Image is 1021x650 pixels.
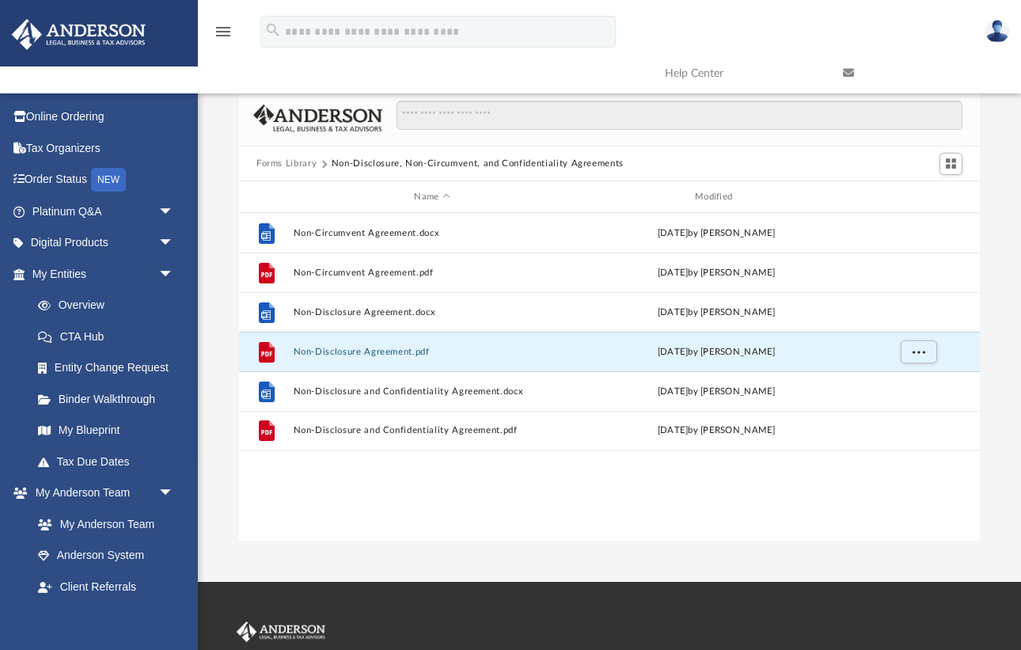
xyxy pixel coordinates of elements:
[11,164,198,196] a: Order StatusNEW
[985,20,1009,43] img: User Pic
[332,157,624,171] button: Non-Disclosure, Non-Circumvent, and Confidentiality Agreements
[578,385,856,399] div: [DATE] by [PERSON_NAME]
[862,190,973,204] div: id
[578,345,856,359] div: [DATE] by [PERSON_NAME]
[578,266,856,280] div: [DATE] by [PERSON_NAME]
[901,340,937,364] button: More options
[22,571,190,602] a: Client Referrals
[22,508,182,540] a: My Anderson Team
[11,258,198,290] a: My Entitiesarrow_drop_down
[22,321,198,352] a: CTA Hub
[294,228,571,238] button: Non-Circumvent Agreement.docx
[91,168,126,192] div: NEW
[294,347,571,357] button: Non-Disclosure Agreement.pdf
[11,101,198,133] a: Online Ordering
[578,226,856,241] div: [DATE] by [PERSON_NAME]
[239,213,980,542] div: grid
[11,227,198,259] a: Digital Productsarrow_drop_down
[22,290,198,321] a: Overview
[7,19,150,50] img: Anderson Advisors Platinum Portal
[158,258,190,291] span: arrow_drop_down
[11,196,198,227] a: Platinum Q&Aarrow_drop_down
[214,30,233,41] a: menu
[578,424,856,438] div: [DATE] by [PERSON_NAME]
[22,352,198,384] a: Entity Change Request
[158,227,190,260] span: arrow_drop_down
[22,446,198,477] a: Tax Due Dates
[294,426,571,436] button: Non-Disclosure and Confidentiality Agreement.pdf
[264,21,282,39] i: search
[577,190,855,204] div: Modified
[214,22,233,41] i: menu
[22,415,190,447] a: My Blueprint
[293,190,571,204] div: Name
[294,307,571,317] button: Non-Disclosure Agreement.docx
[158,477,190,510] span: arrow_drop_down
[22,540,190,572] a: Anderson System
[939,153,963,175] button: Switch to Grid View
[653,42,831,105] a: Help Center
[578,306,856,320] div: [DATE] by [PERSON_NAME]
[11,477,190,509] a: My Anderson Teamarrow_drop_down
[233,621,328,642] img: Anderson Advisors Platinum Portal
[294,268,571,278] button: Non-Circumvent Agreement.pdf
[22,383,198,415] a: Binder Walkthrough
[11,132,198,164] a: Tax Organizers
[158,196,190,228] span: arrow_drop_down
[397,101,962,131] input: Search files and folders
[246,190,286,204] div: id
[294,386,571,397] button: Non-Disclosure and Confidentiality Agreement.docx
[256,157,317,171] button: Forms Library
